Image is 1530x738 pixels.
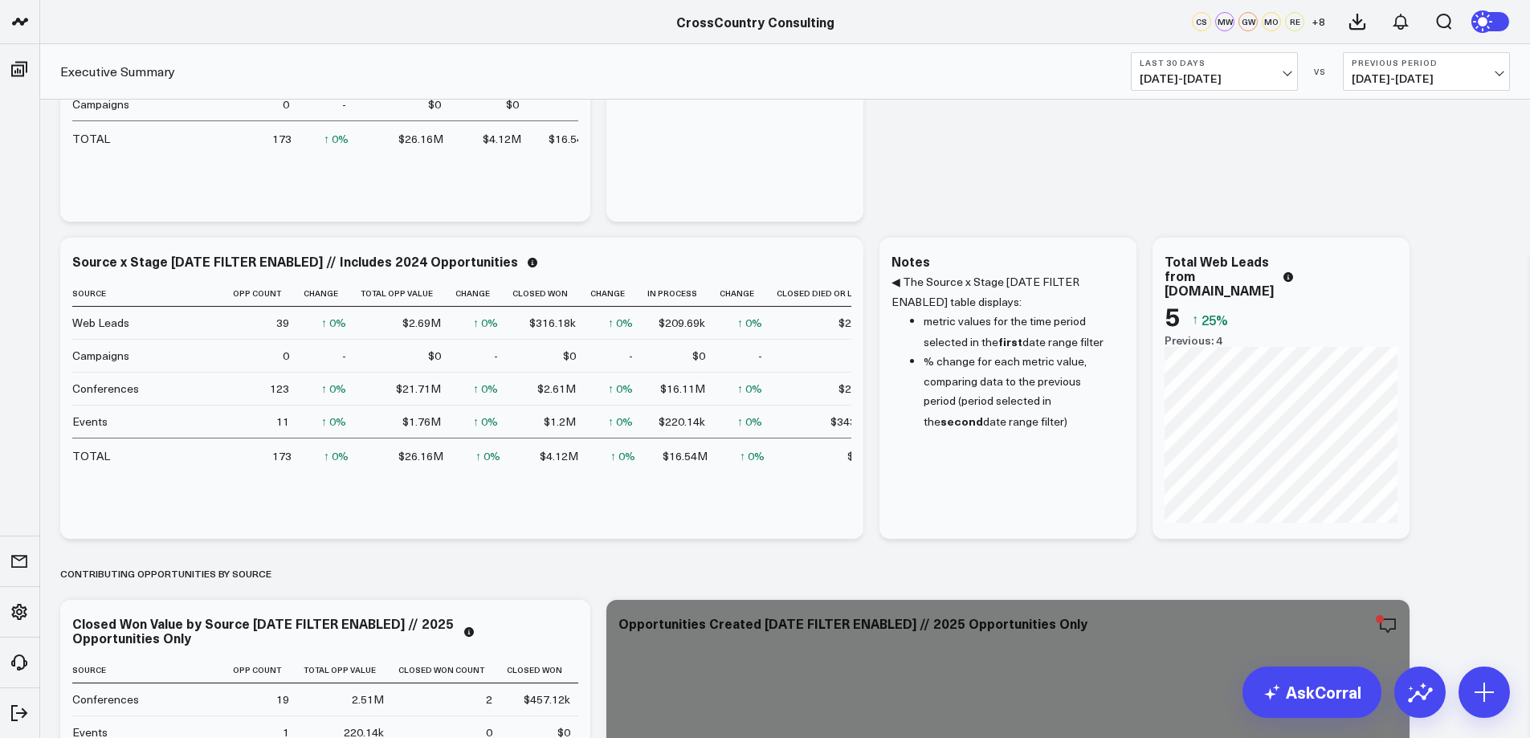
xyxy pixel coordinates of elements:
[1165,254,1274,297] div: Total Web Leads from [DOMAIN_NAME]
[1308,12,1328,31] button: +8
[1352,58,1501,67] b: Previous Period
[737,414,762,430] div: ↑ 0%
[740,448,765,464] div: ↑ 0%
[402,315,441,331] div: $2.69M
[629,348,633,364] div: -
[398,448,443,464] div: $26.16M
[270,381,289,397] div: 123
[324,448,349,464] div: ↑ 0%
[1165,301,1180,330] div: 5
[1262,12,1281,31] div: MO
[1165,334,1397,347] div: Previous: 4
[428,348,441,364] div: $0
[647,280,720,307] th: In Process
[608,414,633,430] div: ↑ 0%
[524,691,570,707] div: $457.12k
[398,657,507,683] th: Closed Won Count
[272,448,292,464] div: 173
[283,96,289,112] div: 0
[1140,58,1289,67] b: Last 30 Days
[924,312,1112,352] li: metric values for the time period selected in the date range filter
[660,381,705,397] div: $16.11M
[475,448,500,464] div: ↑ 0%
[72,691,139,707] div: Conferences
[398,131,443,147] div: $26.16M
[512,280,590,307] th: Closed Won
[72,348,129,364] div: Campaigns
[402,414,441,430] div: $1.76M
[304,657,398,683] th: Total Opp Value
[396,381,441,397] div: $21.71M
[1352,72,1501,85] span: [DATE] - [DATE]
[590,280,647,307] th: Change
[324,131,349,147] div: ↑ 0%
[1192,12,1211,31] div: CS
[361,280,455,307] th: Total Opp Value
[72,280,233,307] th: Source
[473,315,498,331] div: ↑ 0%
[473,381,498,397] div: ↑ 0%
[507,657,585,683] th: Closed Won
[1202,311,1228,328] span: 25%
[321,315,346,331] div: ↑ 0%
[233,657,304,683] th: Opp Count
[891,254,930,268] div: Notes
[473,414,498,430] div: ↑ 0%
[72,315,129,331] div: Web Leads
[72,657,233,683] th: Source
[276,315,289,331] div: 39
[428,96,441,112] div: $0
[758,348,762,364] div: -
[540,448,578,464] div: $4.12M
[1215,12,1234,31] div: MW
[483,131,521,147] div: $4.12M
[276,414,289,430] div: 11
[608,381,633,397] div: ↑ 0%
[321,381,346,397] div: ↑ 0%
[72,381,139,397] div: Conferences
[321,414,346,430] div: ↑ 0%
[838,381,877,397] div: $2.99M
[72,448,110,464] div: TOTAL
[737,315,762,331] div: ↑ 0%
[272,131,292,147] div: 173
[563,348,576,364] div: $0
[830,414,877,430] div: $343.73k
[659,414,705,430] div: $220.14k
[847,448,879,464] div: $5.5M
[494,348,498,364] div: -
[1192,309,1198,330] span: ↑
[455,280,512,307] th: Change
[1343,52,1510,91] button: Previous Period[DATE]-[DATE]
[72,616,455,645] div: Closed Won Value by Source [DATE FILTER ENABLED] // 2025 Opportunities Only
[342,96,346,112] div: -
[60,555,271,592] div: Contributing Opportunities by source
[663,448,708,464] div: $16.54M
[737,381,762,397] div: ↑ 0%
[777,280,891,307] th: Closed Died Or Lost
[276,691,289,707] div: 19
[72,254,518,268] div: Source x Stage [DATE FILTER ENABLED] // Includes 2024 Opportunities
[1140,72,1289,85] span: [DATE] - [DATE]
[352,691,384,707] div: 2.51M
[549,131,594,147] div: $16.54M
[537,381,576,397] div: $2.61M
[506,96,519,112] div: $0
[1306,67,1335,76] div: VS
[72,96,129,112] div: Campaigns
[659,315,705,331] div: $209.69k
[838,315,877,331] div: $2.16M
[998,333,1022,349] b: first
[544,414,576,430] div: $1.2M
[891,272,1112,312] p: ◀ The Source x Stage [DATE FILTER ENABLED] table displays:
[720,280,777,307] th: Change
[1285,12,1304,31] div: RE
[529,315,576,331] div: $316.18k
[1312,16,1325,27] span: + 8
[72,131,110,147] div: TOTAL
[1242,667,1381,718] a: AskCorral
[608,315,633,331] div: ↑ 0%
[610,448,635,464] div: ↑ 0%
[940,413,983,429] b: second
[342,348,346,364] div: -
